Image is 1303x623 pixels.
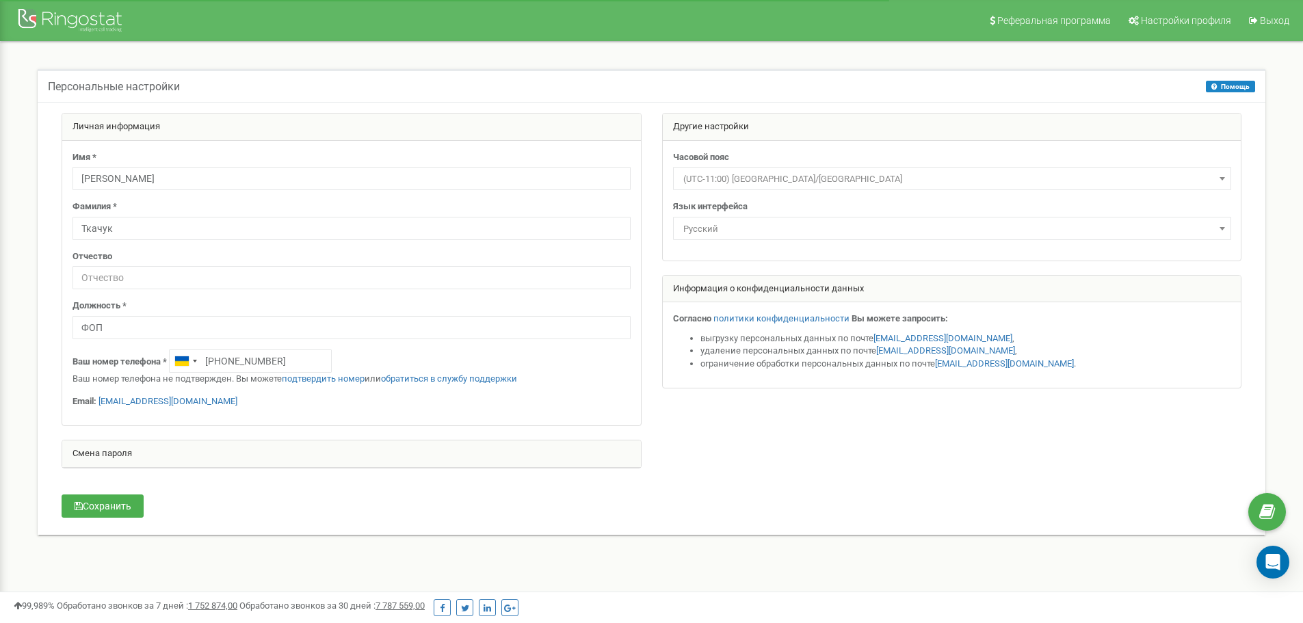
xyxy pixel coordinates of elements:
[673,167,1231,190] span: (UTC-11:00) Pacific/Midway
[876,345,1015,356] a: [EMAIL_ADDRESS][DOMAIN_NAME]
[713,313,850,323] a: политики конфиденциальности
[73,217,631,240] input: Фамилия
[73,300,127,313] label: Должность *
[62,494,144,518] button: Сохранить
[700,332,1231,345] li: выгрузку персональных данных по почте ,
[57,600,237,611] span: Обработано звонков за 7 дней :
[73,200,117,213] label: Фамилия *
[239,600,425,611] span: Обработано звонков за 30 дней :
[997,15,1111,26] span: Реферальная программа
[678,220,1226,239] span: Русский
[98,396,237,406] a: [EMAIL_ADDRESS][DOMAIN_NAME]
[873,333,1012,343] a: [EMAIL_ADDRESS][DOMAIN_NAME]
[1141,15,1231,26] span: Настройки профиля
[1206,81,1255,92] button: Помощь
[48,81,180,93] h5: Персональные настройки
[700,358,1231,371] li: ограничение обработки персональных данных по почте .
[73,396,96,406] strong: Email:
[169,349,332,373] input: +1-800-555-55-55
[663,276,1241,303] div: Информация о конфиденциальности данных
[852,313,948,323] strong: Вы можете запросить:
[1260,15,1289,26] span: Выход
[673,313,711,323] strong: Согласно
[663,114,1241,141] div: Другие настройки
[678,170,1226,189] span: (UTC-11:00) Pacific/Midway
[62,114,641,141] div: Личная информация
[188,600,237,611] u: 1 752 874,00
[73,316,631,339] input: Должность
[282,373,365,384] a: подтвердить номер
[935,358,1074,369] a: [EMAIL_ADDRESS][DOMAIN_NAME]
[1256,546,1289,579] div: Open Intercom Messenger
[673,200,748,213] label: Язык интерфейса
[73,167,631,190] input: Имя
[700,345,1231,358] li: удаление персональных данных по почте ,
[381,373,517,384] a: обратиться в службу поддержки
[73,266,631,289] input: Отчество
[673,217,1231,240] span: Русский
[14,600,55,611] span: 99,989%
[73,250,112,263] label: Отчество
[73,151,96,164] label: Имя *
[73,373,631,386] p: Ваш номер телефона не подтвержден. Вы можете или
[376,600,425,611] u: 7 787 559,00
[73,356,167,369] label: Ваш номер телефона *
[62,440,641,468] div: Смена пароля
[170,350,201,372] div: Telephone country code
[673,151,729,164] label: Часовой пояс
